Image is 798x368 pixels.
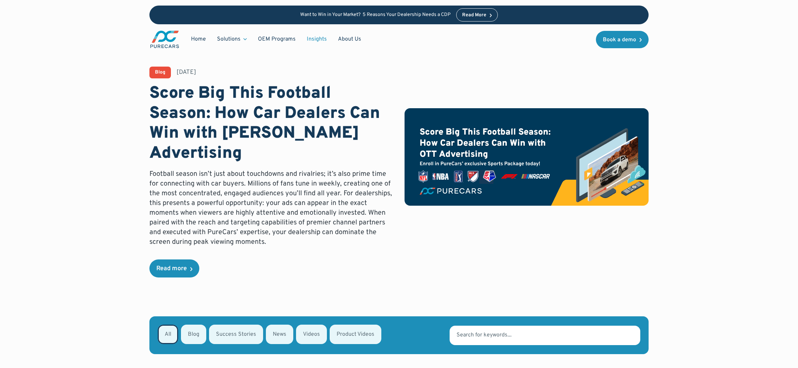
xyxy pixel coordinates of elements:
div: [DATE] [176,68,196,77]
p: Want to Win in Your Market? 5 Reasons Your Dealership Needs a CDP [300,12,451,18]
a: Read More [456,8,498,22]
a: Book a demo [596,31,649,48]
a: Home [185,33,211,46]
div: Read more [156,266,187,272]
a: Read more [149,259,199,277]
img: purecars logo [149,30,180,49]
div: Read More [462,13,486,18]
a: OEM Programs [252,33,301,46]
div: Solutions [217,35,241,43]
input: Search for keywords... [450,326,640,345]
p: Football season isn’t just about touchdowns and rivalries; it’s also prime time for connecting wi... [149,169,393,247]
div: Book a demo [603,37,636,43]
a: main [149,30,180,49]
h1: Score Big This Football Season: How Car Dealers Can Win with [PERSON_NAME] Advertising [149,84,393,164]
div: Blog [155,70,165,75]
a: About Us [332,33,367,46]
a: Insights [301,33,332,46]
